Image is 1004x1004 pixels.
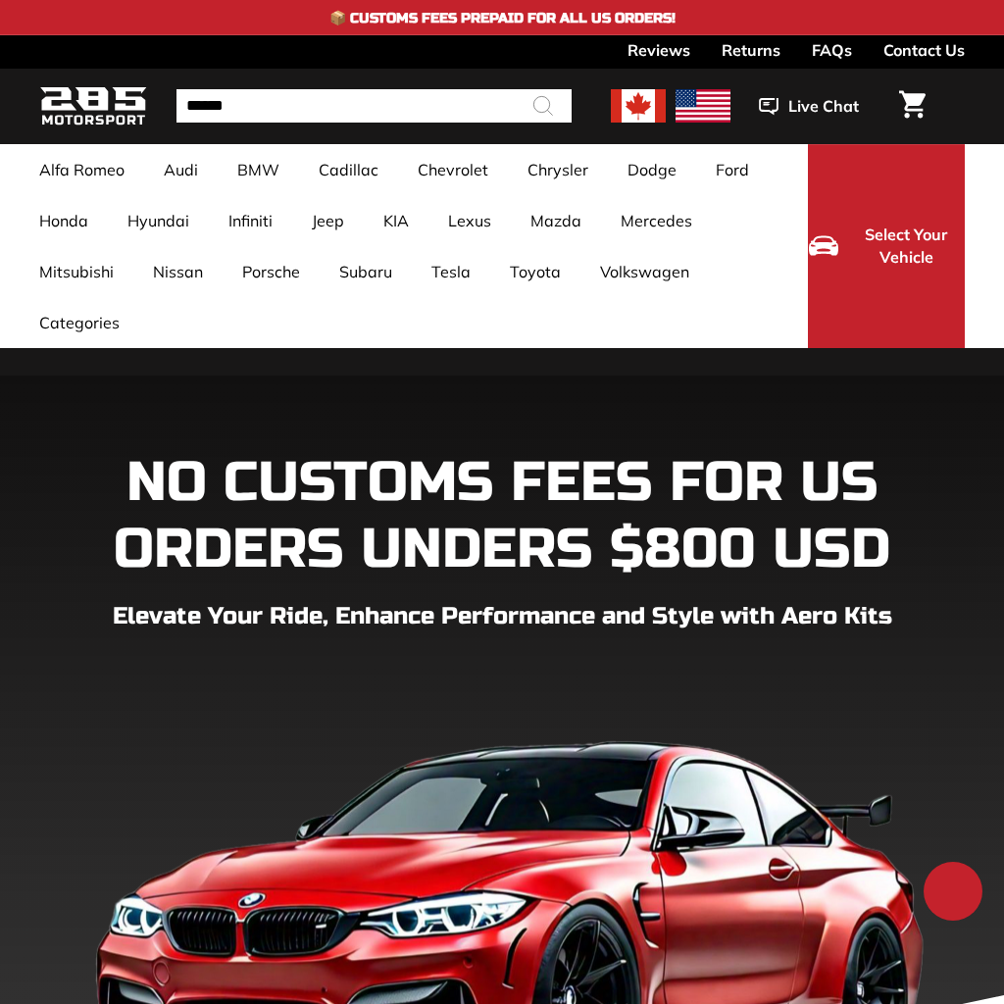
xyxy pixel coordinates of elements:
[490,246,580,297] a: Toyota
[848,224,964,268] span: Select Your Vehicle
[20,246,133,297] a: Mitsubishi
[580,246,709,297] a: Volkswagen
[320,246,412,297] a: Subaru
[20,195,108,246] a: Honda
[133,246,223,297] a: Nissan
[508,144,608,195] a: Chrysler
[918,862,988,926] inbox-online-store-chat: Shopify online store chat
[223,246,320,297] a: Porsche
[108,195,209,246] a: Hyundai
[398,144,508,195] a: Chevrolet
[144,144,218,195] a: Audi
[292,195,364,246] a: Jeep
[887,75,937,138] a: Cart
[730,94,887,119] button: Live Chat
[601,195,712,246] a: Mercedes
[412,246,490,297] a: Tesla
[788,95,859,118] span: Live Chat
[722,35,780,65] a: Returns
[812,35,852,65] a: FAQs
[608,144,696,195] a: Dodge
[428,195,511,246] a: Lexus
[209,195,292,246] a: Infiniti
[20,297,139,348] a: Categories
[299,144,398,195] a: Cadillac
[39,449,965,582] h1: NO CUSTOMS FEES FOR US ORDERS UNDERS $800 USD
[364,195,428,246] a: KIA
[218,144,299,195] a: BMW
[808,144,965,348] button: Select Your Vehicle
[176,89,572,123] input: Search
[39,602,965,630] p: Elevate Your Ride, Enhance Performance and Style with Aero Kits
[39,83,147,129] img: Logo_285_Motorsport_areodynamics_components
[883,35,965,65] a: Contact Us
[20,144,144,195] a: Alfa Romeo
[511,195,601,246] a: Mazda
[329,10,676,26] h4: 📦 Customs Fees Prepaid for All US Orders!
[627,35,690,65] a: Reviews
[696,144,769,195] a: Ford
